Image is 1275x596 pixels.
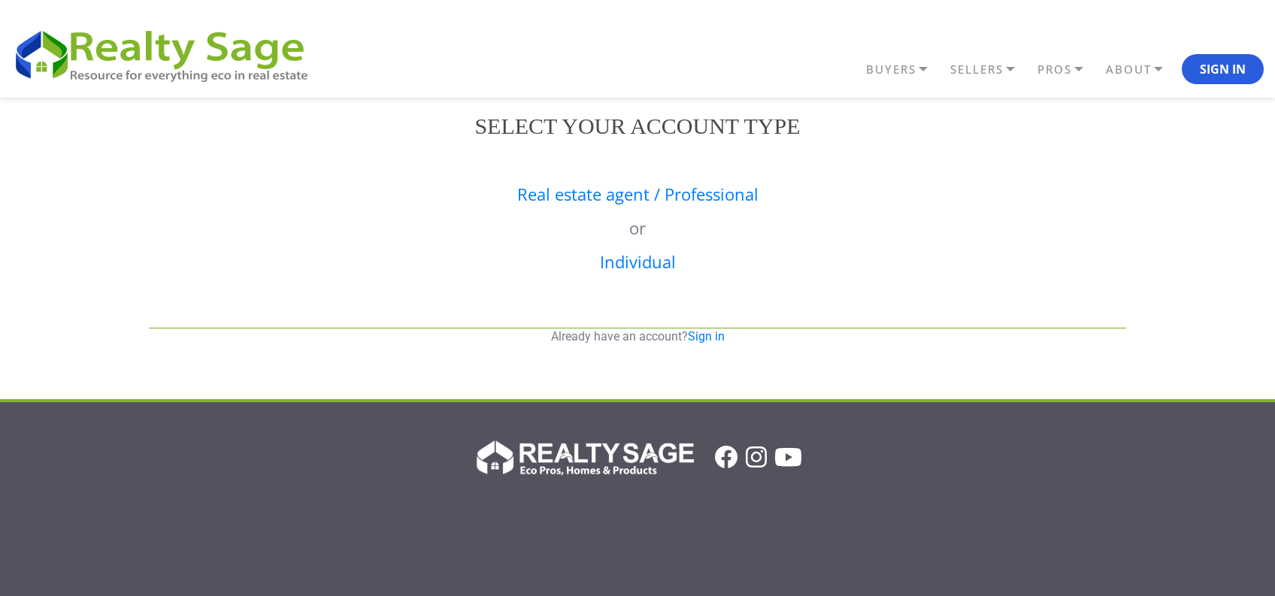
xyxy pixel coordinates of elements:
[149,328,1126,345] p: Already have an account?
[1034,56,1102,83] a: PROS
[946,56,1034,83] a: SELLERS
[1102,56,1182,83] a: ABOUT
[11,24,323,84] img: REALTY SAGE
[138,113,1137,140] h2: Select your account type
[862,56,946,83] a: BUYERS
[517,183,759,205] a: Real estate agent / Professional
[138,162,1137,313] div: or
[1182,54,1264,84] button: Sign In
[474,436,694,478] img: Realty Sage Logo
[600,250,676,273] a: Individual
[688,329,725,343] a: Sign in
